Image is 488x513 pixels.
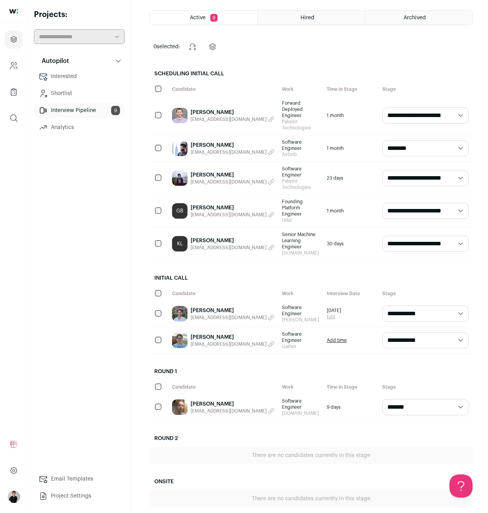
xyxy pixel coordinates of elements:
div: There are no candidates currently in this stage [150,490,473,507]
span: Founding Platform Engineer [282,199,319,217]
img: 19277569-medium_jpg [8,491,20,503]
div: Work [278,82,323,96]
span: Software Engineer [282,304,319,317]
div: Work [278,380,323,394]
span: [EMAIL_ADDRESS][DOMAIN_NAME] [191,116,267,122]
span: Software Engineer [282,166,319,178]
h2: Round 1 [150,363,473,380]
span: [EMAIL_ADDRESS][DOMAIN_NAME] [191,149,267,155]
img: 78cce06f033a9678680dd77cd14181372e2c87b6b8bc4cbdc72bdbf24e72d2f9.jpg [172,333,187,348]
iframe: Help Scout Beacon - Open [449,474,473,498]
a: Email Templates [34,471,125,487]
button: [EMAIL_ADDRESS][DOMAIN_NAME] [191,341,274,347]
span: Active [190,15,206,20]
span: 0 [154,44,157,49]
span: [DOMAIN_NAME] [282,410,319,416]
div: Time in Stage [323,380,378,394]
div: Candidate [168,82,278,96]
a: Add time [327,337,347,343]
button: [EMAIL_ADDRESS][DOMAIN_NAME] [191,116,274,122]
img: wellfound-shorthand-0d5821cbd27db2630d0214b213865d53afaa358527fdda9d0ea32b1df1b89c2c.svg [9,9,18,14]
button: [EMAIL_ADDRESS][DOMAIN_NAME] [191,149,274,155]
span: Gather [282,343,319,350]
div: Stage [378,82,473,96]
button: [EMAIL_ADDRESS][DOMAIN_NAME] [191,212,274,218]
span: [PERSON_NAME] [282,317,319,323]
span: [EMAIL_ADDRESS][DOMAIN_NAME] [191,314,267,321]
a: [PERSON_NAME] [191,204,274,212]
img: 6efd631b651ed821af11e3302ead6bba66abbfab3cc7c1cbfd68a99c6d64c133.jpg [172,306,187,321]
a: KL [172,236,187,251]
a: Project Settings [34,488,125,504]
button: [EMAIL_ADDRESS][DOMAIN_NAME] [191,408,274,414]
span: selected: [154,43,180,51]
img: 76285313dc4d122bd1a36d3cf1eac5732c1238cd4a8d4b5db842f29428662733.jpg [172,108,187,123]
button: [EMAIL_ADDRESS][DOMAIN_NAME] [191,179,274,185]
a: [PERSON_NAME] [191,237,274,245]
span: Software Engineer [282,398,319,410]
span: [DOMAIN_NAME] [282,250,319,256]
span: Palantir Technologies [282,178,319,190]
h2: Initial Call [150,270,473,287]
a: Analytics [34,120,125,135]
a: Interested [34,69,125,84]
button: [EMAIL_ADDRESS][DOMAIN_NAME] [191,245,274,251]
h2: Round 2 [150,430,473,447]
div: Candidate [168,287,278,301]
h2: Projects: [34,9,125,20]
span: [DATE] [327,307,341,314]
span: Airbnb [282,151,319,158]
button: [EMAIL_ADDRESS][DOMAIN_NAME] [191,314,274,321]
span: Palantir Technologies [282,119,319,131]
div: 1 month [323,96,378,135]
div: 9 days [323,394,378,420]
span: [EMAIL_ADDRESS][DOMAIN_NAME] [191,408,267,414]
div: Work [278,287,323,301]
h2: Onsite [150,473,473,490]
a: [PERSON_NAME] [191,400,274,408]
a: Company and ATS Settings [5,56,23,75]
a: [PERSON_NAME] [191,109,274,116]
span: [EMAIL_ADDRESS][DOMAIN_NAME] [191,212,267,218]
div: There are no candidates currently in this stage [150,447,473,464]
span: Udio [282,217,319,223]
a: [PERSON_NAME] [191,307,274,314]
button: Open dropdown [8,491,20,503]
a: Archived [365,11,472,25]
span: Software Engineer [282,331,319,343]
span: [EMAIL_ADDRESS][DOMAIN_NAME] [191,179,267,185]
div: Candidate [168,380,278,394]
div: 1 month [323,195,378,227]
span: [EMAIL_ADDRESS][DOMAIN_NAME] [191,245,267,251]
div: 23 days [323,162,378,194]
div: 1 month [323,135,378,161]
h2: Scheduling Initial Call [150,65,473,82]
button: Autopilot [34,53,125,69]
img: 0479110d3ad90345d85801066f184b6b9398815cc9ea8278e6bd081e46473b8a.jpg [172,399,187,415]
span: Hired [301,15,314,20]
span: Senior Machine Learning Engineer [282,231,319,250]
p: Autopilot [37,56,69,66]
a: GB [172,203,187,219]
a: Hired [258,11,365,25]
div: Time in Stage [323,82,378,96]
a: Projects [5,30,23,49]
a: Shortlist [34,86,125,101]
span: 9 [111,106,120,115]
a: [PERSON_NAME] [191,333,274,341]
a: [PERSON_NAME] [191,171,274,179]
div: Stage [378,287,473,301]
div: Interview Date [323,287,378,301]
a: [PERSON_NAME] [191,141,274,149]
span: Software Engineer [282,139,319,151]
a: Interview Pipeline9 [34,103,125,118]
a: Company Lists [5,83,23,101]
span: [EMAIL_ADDRESS][DOMAIN_NAME] [191,341,267,347]
span: 9 [210,14,218,22]
span: Forward Deployed Engineer [282,100,319,119]
img: 865387c7bd1b27100ea62cce403372fac4144c9c4564477b0c14cdb6c649e30a [172,170,187,186]
div: 30 days [323,228,378,260]
img: f465e08fea58184e989c380bc309d0dd9639fc6e1037722ac2884939875c5108 [172,141,187,156]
